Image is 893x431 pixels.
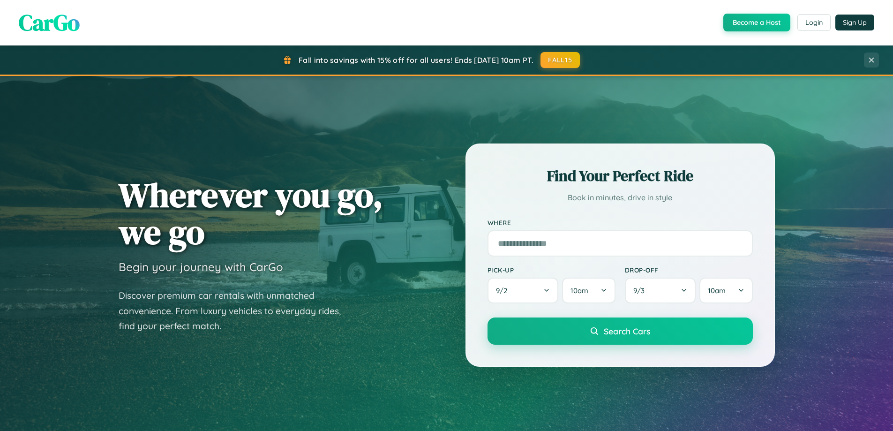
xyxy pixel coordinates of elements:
[708,286,726,295] span: 10am
[633,286,649,295] span: 9 / 3
[540,52,580,68] button: FALL15
[119,176,383,250] h1: Wherever you go, we go
[119,260,283,274] h3: Begin your journey with CarGo
[570,286,588,295] span: 10am
[488,318,753,345] button: Search Cars
[488,278,559,303] button: 9/2
[299,55,533,65] span: Fall into savings with 15% off for all users! Ends [DATE] 10am PT.
[797,14,831,31] button: Login
[625,278,696,303] button: 9/3
[604,326,650,336] span: Search Cars
[119,288,353,334] p: Discover premium car rentals with unmatched convenience. From luxury vehicles to everyday rides, ...
[835,15,874,30] button: Sign Up
[19,7,80,38] span: CarGo
[699,278,752,303] button: 10am
[488,266,615,274] label: Pick-up
[488,219,753,227] label: Where
[625,266,753,274] label: Drop-off
[562,278,615,303] button: 10am
[723,14,790,31] button: Become a Host
[496,286,512,295] span: 9 / 2
[488,191,753,204] p: Book in minutes, drive in style
[488,166,753,186] h2: Find Your Perfect Ride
